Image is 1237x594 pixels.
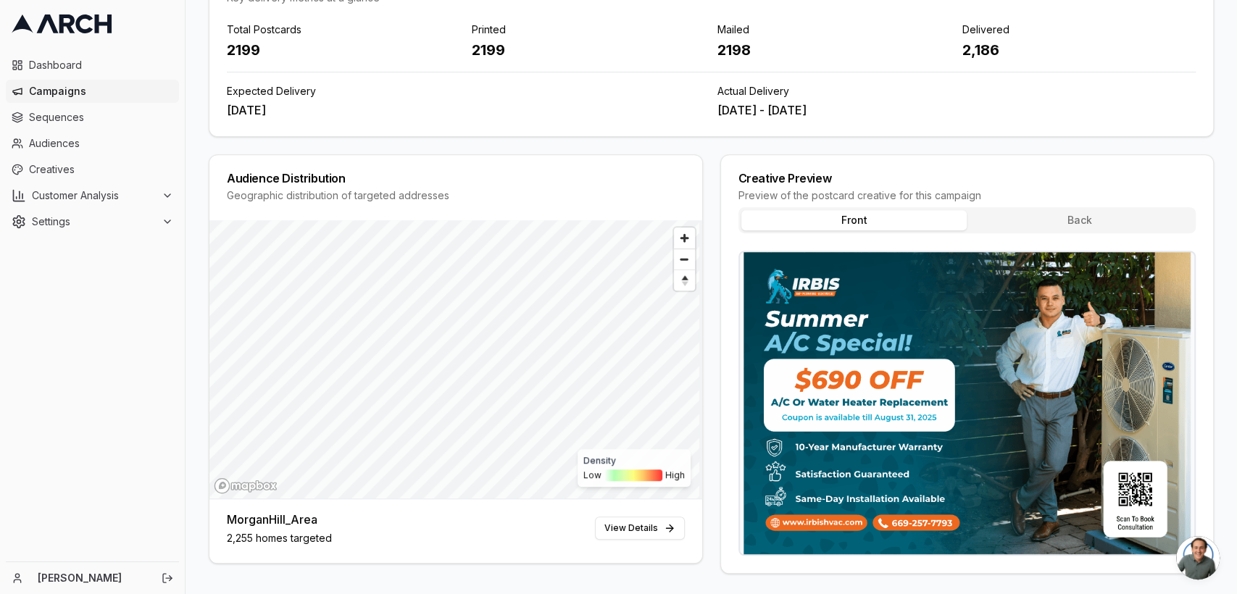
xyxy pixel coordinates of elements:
a: Campaigns [6,80,179,103]
a: Open chat [1176,536,1220,580]
button: Reset bearing to north [674,269,695,290]
a: Mapbox homepage [214,477,278,494]
div: Audience Distribution [227,172,685,184]
button: Front [741,210,967,230]
div: Total Postcards [227,22,460,37]
div: 2199 [472,40,705,60]
a: View Details [595,516,685,540]
div: Actual Delivery [717,84,1196,99]
div: Expected Delivery [227,84,706,99]
span: Campaigns [29,84,173,99]
div: 2,186 [962,40,1196,60]
button: Zoom out [674,248,695,269]
a: Audiences [6,132,179,155]
div: 2199 [227,40,460,60]
div: Preview of the postcard creative for this campaign [738,188,1196,203]
span: Reset bearing to north [672,272,696,289]
div: Mailed [717,22,951,37]
div: 2,255 homes targeted [227,531,332,545]
a: Dashboard [6,54,179,77]
div: Printed [472,22,705,37]
canvas: Map [209,220,699,498]
div: 2198 [717,40,951,60]
div: [DATE] - [DATE] [717,101,1196,119]
span: Creatives [29,162,173,177]
div: [DATE] [227,101,706,119]
button: Zoom in [674,227,695,248]
span: Audiences [29,136,173,151]
button: Settings [6,210,179,233]
a: Creatives [6,158,179,181]
div: Density [583,455,685,467]
div: MorganHill_Area [227,511,332,528]
span: High [665,469,685,481]
div: Creative Preview [738,172,1196,184]
div: Geographic distribution of targeted addresses [227,188,685,203]
img: postcard Front (Default) (Copy) (Copy) (Copy) thumbnail [740,252,1195,554]
a: Sequences [6,106,179,129]
span: Settings [32,214,156,229]
button: Customer Analysis [6,184,179,207]
button: Back [967,210,1193,230]
button: Log out [157,568,178,588]
a: [PERSON_NAME] [38,571,146,585]
span: Sequences [29,110,173,125]
span: Customer Analysis [32,188,156,203]
div: Delivered [962,22,1196,37]
span: Low [583,469,601,481]
span: Dashboard [29,58,173,72]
